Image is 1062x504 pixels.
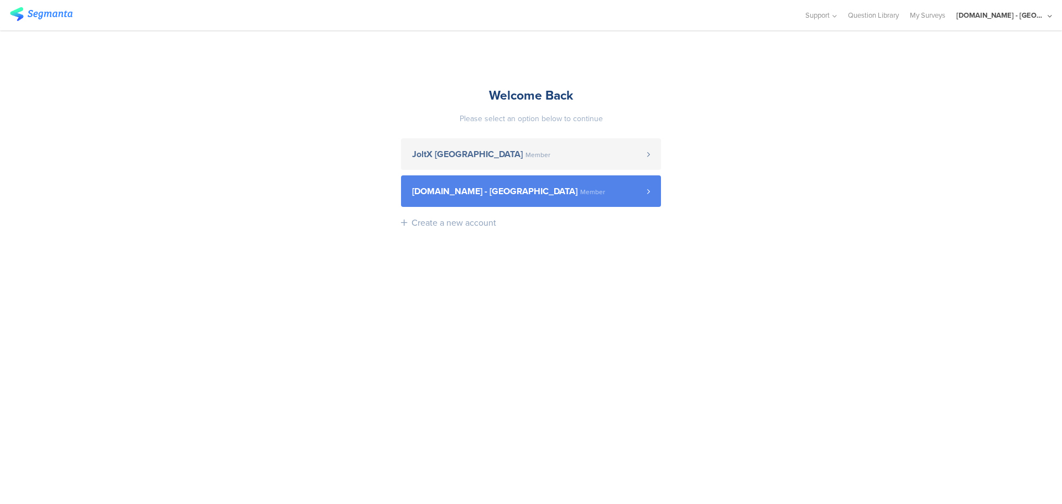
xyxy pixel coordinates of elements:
span: Member [580,189,605,195]
a: JoltX [GEOGRAPHIC_DATA] Member [401,138,661,170]
div: Create a new account [412,216,496,229]
span: [DOMAIN_NAME] - [GEOGRAPHIC_DATA] [412,187,577,196]
img: segmanta logo [10,7,72,21]
div: Welcome Back [401,86,661,105]
span: Member [525,152,550,158]
div: [DOMAIN_NAME] - [GEOGRAPHIC_DATA] [956,10,1045,20]
span: Support [805,10,830,20]
a: [DOMAIN_NAME] - [GEOGRAPHIC_DATA] Member [401,175,661,207]
span: JoltX [GEOGRAPHIC_DATA] [412,150,523,159]
div: Please select an option below to continue [401,113,661,124]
